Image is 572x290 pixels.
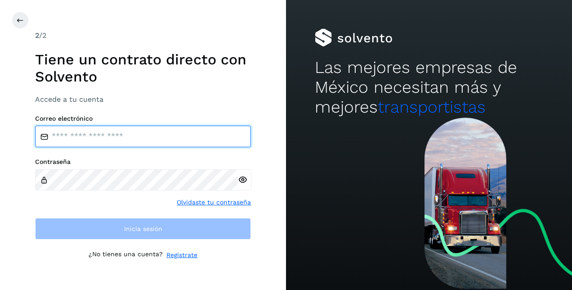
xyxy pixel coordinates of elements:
div: /2 [35,30,251,41]
span: 2 [35,31,39,40]
label: Contraseña [35,158,251,166]
label: Correo electrónico [35,115,251,122]
a: Regístrate [166,250,197,260]
span: transportistas [378,97,486,117]
button: Inicia sesión [35,218,251,240]
p: ¿No tienes una cuenta? [89,250,163,260]
a: Olvidaste tu contraseña [177,198,251,207]
h1: Tiene un contrato directo con Solvento [35,51,251,86]
span: Inicia sesión [124,226,162,232]
h3: Accede a tu cuenta [35,95,251,104]
h2: Las mejores empresas de México necesitan más y mejores [315,58,544,118]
